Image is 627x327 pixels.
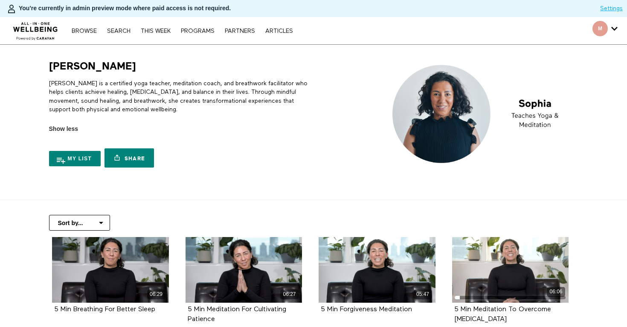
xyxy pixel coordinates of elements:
p: [PERSON_NAME] is a certified yoga teacher, meditation coach, and breathwork facilitator who helps... [49,79,311,114]
strong: 5 Min Meditation For Cultivating Patience [188,306,286,323]
nav: Primary [67,26,297,35]
span: Show less [49,124,78,133]
img: Sophia [385,60,578,168]
a: 5 Min Breathing For Better Sleep 06:29 [52,237,169,303]
a: ARTICLES [261,28,297,34]
button: My list [49,151,101,166]
a: 5 Min Meditation For Cultivating Patience [188,306,286,322]
a: Search [103,28,135,34]
div: Secondary [586,17,624,44]
strong: 5 Min Breathing For Better Sleep [54,306,155,313]
a: 5 Min Forgiveness Meditation 05:47 [319,237,435,303]
a: Browse [67,28,101,34]
div: 06:06 [547,287,565,297]
a: Share [104,148,154,168]
div: 06:27 [280,289,299,299]
div: 06:29 [147,289,165,299]
img: person-bdfc0eaa9744423c596e6e1c01710c89950b1dff7c83b5d61d716cfd8139584f.svg [6,4,17,14]
a: PARTNERS [221,28,259,34]
a: 5 Min Meditation To Overcome [MEDICAL_DATA] [454,306,551,322]
strong: 5 Min Forgiveness Meditation [321,306,412,313]
a: THIS WEEK [136,28,175,34]
a: 5 Min Meditation To Overcome Procrastination 06:06 [452,237,569,303]
h1: [PERSON_NAME] [49,60,136,73]
a: 5 Min Forgiveness Meditation [321,306,412,313]
strong: 5 Min Meditation To Overcome Procrastination [454,306,551,323]
a: 5 Min Meditation For Cultivating Patience 06:27 [186,237,302,303]
a: 5 Min Breathing For Better Sleep [54,306,155,313]
div: 05:47 [414,289,432,299]
img: CARAVAN [10,16,61,41]
a: Settings [600,4,623,13]
a: PROGRAMS [177,28,219,34]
